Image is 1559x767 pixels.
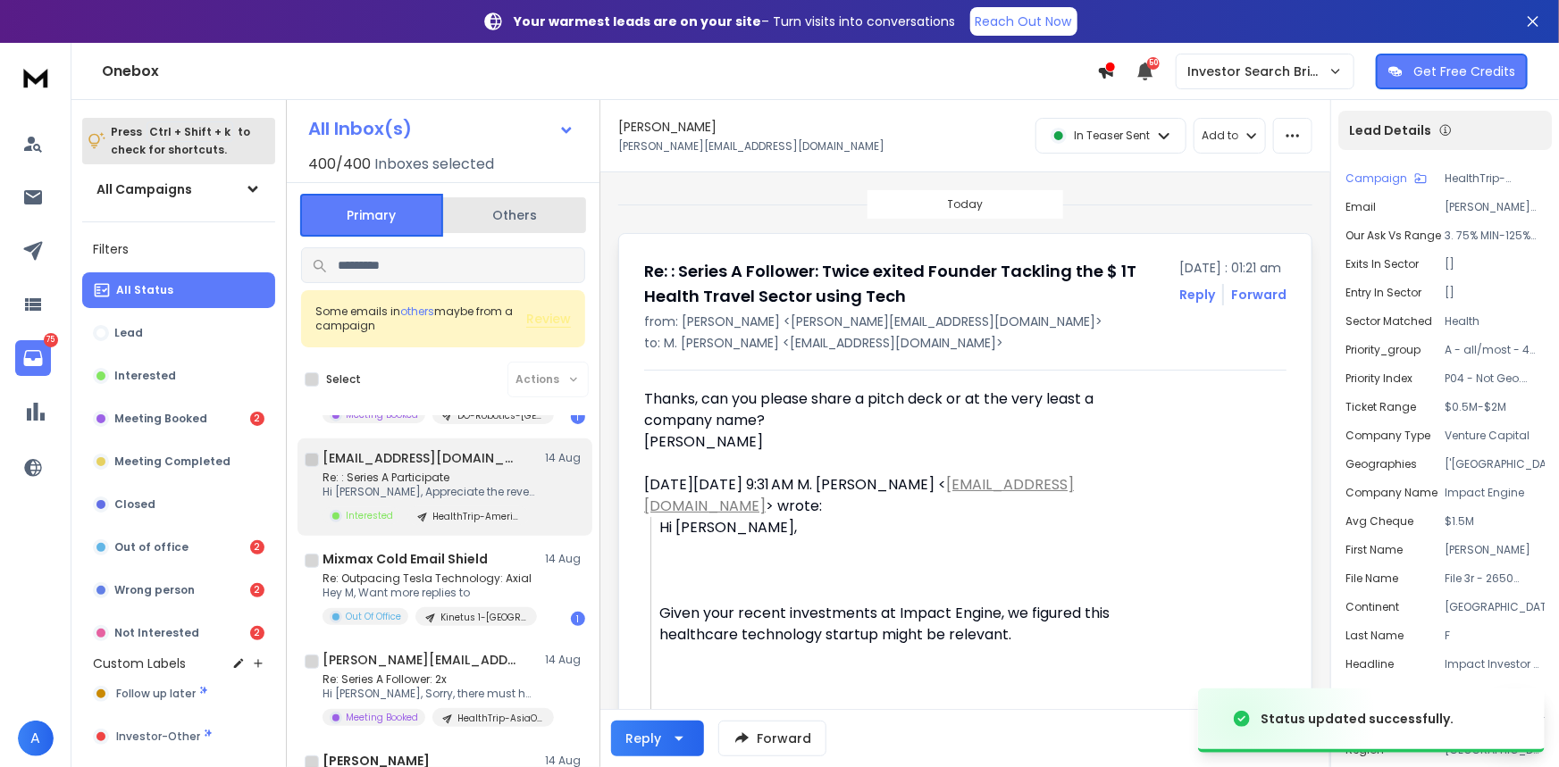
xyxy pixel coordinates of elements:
p: exits in sector [1345,257,1419,271]
button: Get Free Credits [1376,54,1528,89]
p: Impact Investor at Impact Engine [1445,657,1545,671]
span: 400 / 400 [308,154,371,175]
p: from: [PERSON_NAME] <[PERSON_NAME][EMAIL_ADDRESS][DOMAIN_NAME]> [644,313,1287,330]
button: Interested [82,358,275,394]
button: Meeting Booked2 [82,401,275,437]
p: [PERSON_NAME][EMAIL_ADDRESS][DOMAIN_NAME] [1445,200,1545,214]
h1: [PERSON_NAME] [618,118,717,136]
p: Meeting Booked [114,412,207,426]
p: Closed [114,497,155,512]
p: Kinetus 1-[GEOGRAPHIC_DATA] [440,611,526,624]
p: $0.5M-$2M [1445,400,1545,414]
p: [DATE] : 01:21 am [1179,259,1287,277]
p: priority_group [1345,343,1421,357]
p: Venture Capital [1445,429,1545,443]
a: 75 [15,340,51,376]
p: Wrong person [114,583,195,597]
p: Out Of Office [346,610,401,623]
a: [EMAIL_ADDRESS][DOMAIN_NAME] [644,474,1074,516]
h1: [EMAIL_ADDRESS][DOMAIN_NAME] [323,449,519,467]
div: Some emails in maybe from a campaign [315,304,526,333]
p: Investor Search Brillwood [1187,63,1329,80]
button: Not Interested2 [82,615,275,651]
div: Status updated successfully. [1261,710,1454,728]
p: headline [1345,657,1394,671]
div: 2 [250,583,264,597]
p: 14 Aug [545,552,585,566]
div: Thanks, can you please share a pitch deck or at the very least a company name? [644,388,1166,453]
p: Meeting Booked [346,711,418,724]
span: 50 [1147,57,1160,70]
button: Campaign [1345,171,1427,186]
button: Reply [1179,286,1215,304]
p: Press to check for shortcuts. [111,123,250,159]
p: file name [1345,571,1398,586]
a: Reach Out Now [970,7,1077,36]
p: sector matched [1345,314,1432,329]
p: Add to [1202,129,1238,143]
h3: Inboxes selected [374,154,494,175]
button: Others [443,196,586,235]
button: Follow up later [82,676,275,712]
h1: [PERSON_NAME][EMAIL_ADDRESS][DOMAIN_NAME] [323,651,519,669]
p: Interested [346,509,393,522]
p: HealthTrip-AsiaOceania 3 [457,712,543,725]
p: ticket range [1345,400,1416,414]
p: our ask vs range [1345,229,1441,243]
button: All Status [82,272,275,308]
p: continent [1345,600,1399,614]
button: Closed [82,487,275,522]
h1: All Campaigns [96,180,192,198]
p: Get Free Credits [1413,63,1515,80]
p: 3. 75% MIN-125% MAX [1445,229,1545,243]
button: Reply [611,721,704,756]
button: Primary [300,194,443,237]
p: ['[GEOGRAPHIC_DATA]'] [1445,457,1545,471]
h3: Filters [82,237,275,262]
p: Health [1445,314,1545,329]
p: Meeting Completed [114,454,230,469]
p: Hey M, Want more replies to [323,586,537,600]
label: Select [326,372,361,387]
button: All Campaigns [82,171,275,207]
h1: Re: : Series A Follower: Twice exited Founder Tackling the $ 1T Health Travel Sector using Tech [644,259,1169,309]
p: company type [1345,429,1430,443]
div: 1 [571,612,585,626]
p: Not Interested [114,626,199,640]
p: [] [1445,286,1545,300]
p: Company Name [1345,486,1437,500]
div: 2 [250,626,264,640]
button: Review [526,310,571,328]
p: A - all/most - 4 Mails [1445,343,1545,357]
p: Email [1345,200,1376,214]
button: Meeting Completed [82,444,275,479]
p: [PERSON_NAME] [1445,543,1545,557]
p: In Teaser Sent [1074,129,1150,143]
p: File 3r - 2650 rows.csv [1445,571,1545,586]
p: geographies [1345,457,1417,471]
p: avg cheque [1345,514,1413,529]
div: [DATE][DATE] 9:31 AM M. [PERSON_NAME] < > wrote: [644,474,1166,517]
button: A [18,721,54,756]
p: priority index [1345,371,1412,386]
p: entry in sector [1345,286,1421,300]
p: Re: Series A Follower: 2x [323,672,537,687]
p: – Turn visits into conversations [515,13,956,30]
p: Hi [PERSON_NAME], Sorry, there must have [323,687,537,701]
p: P04 - Not Geo. Rest Fine [1445,371,1545,386]
button: Lead [82,315,275,351]
p: Impact Engine [1445,486,1545,500]
h1: Onebox [102,61,1097,82]
button: All Inbox(s) [294,111,589,146]
p: [PERSON_NAME][EMAIL_ADDRESS][DOMAIN_NAME] [618,139,884,154]
p: Lead [114,326,143,340]
p: Reach Out Now [976,13,1072,30]
button: Investor-Other [82,719,275,754]
p: to: M. [PERSON_NAME] <[EMAIL_ADDRESS][DOMAIN_NAME]> [644,334,1287,352]
div: 1 [571,410,585,424]
p: [GEOGRAPHIC_DATA] [1445,600,1545,614]
p: HealthTrip-Americas 3 [1445,171,1545,186]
